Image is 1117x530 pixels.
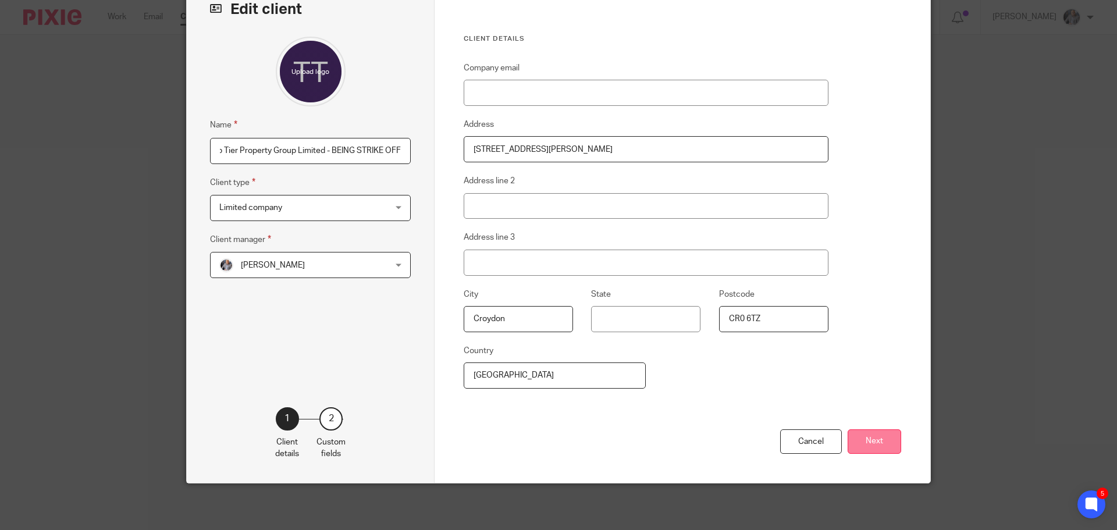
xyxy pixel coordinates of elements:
label: Address line 3 [464,232,515,243]
label: State [591,289,611,300]
label: Client type [210,176,255,189]
label: City [464,289,478,300]
label: Postcode [719,289,755,300]
img: -%20%20-%20studio@ingrained.co.uk%20for%20%20-20220223%20at%20101413%20-%201W1A2026.jpg [219,258,233,272]
label: Client manager [210,233,271,246]
div: 1 [276,407,299,431]
label: Address [464,119,494,130]
div: Cancel [780,429,842,454]
div: 5 [1097,488,1108,499]
h3: Client details [464,34,828,44]
span: [PERSON_NAME] [241,261,305,269]
label: Address line 2 [464,175,515,187]
label: Company email [464,62,520,74]
p: Custom fields [316,436,346,460]
button: Next [848,429,901,454]
label: Name [210,118,237,131]
p: Client details [275,436,299,460]
div: 2 [319,407,343,431]
span: Limited company [219,204,282,212]
label: Country [464,345,493,357]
